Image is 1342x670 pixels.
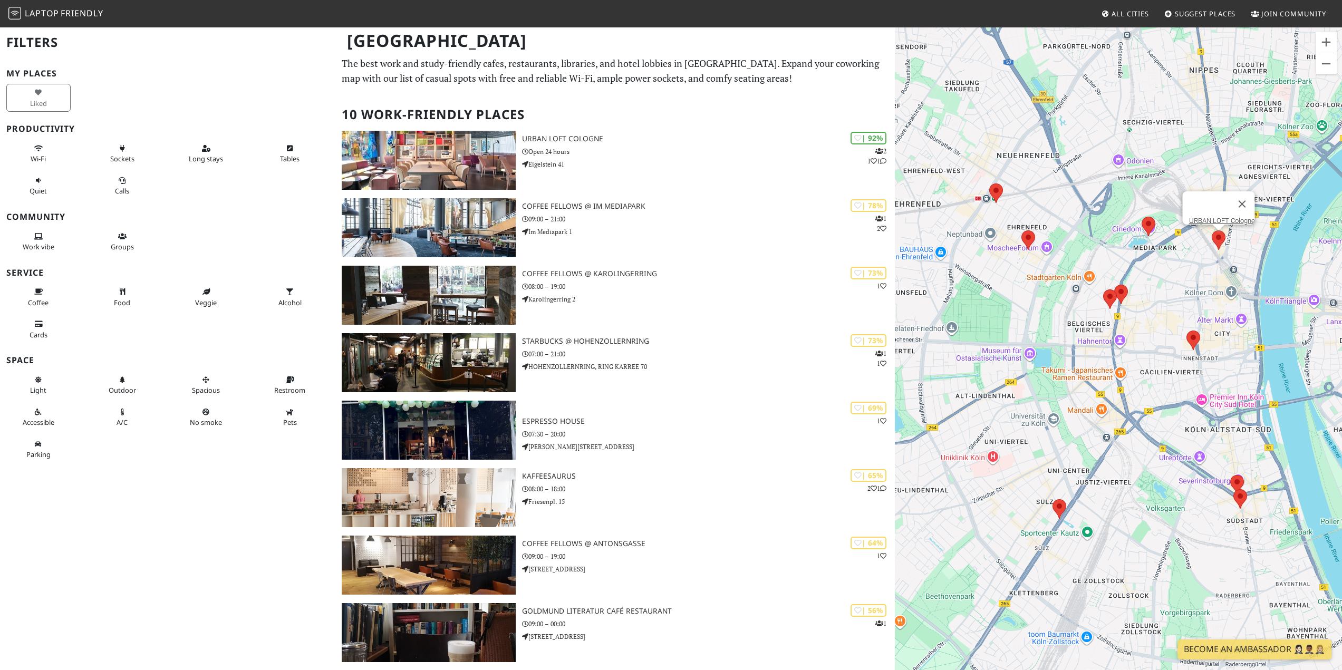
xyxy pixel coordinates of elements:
h2: 10 Work-Friendly Places [342,99,888,131]
h3: Productivity [6,124,329,134]
img: LaptopFriendly [8,7,21,20]
div: | 65% [851,469,886,481]
a: Espresso House | 69% 1 Espresso House 07:30 – 20:00 [PERSON_NAME][STREET_ADDRESS] [335,401,894,460]
a: URBAN LOFT Cologne [1189,217,1254,225]
span: Work-friendly tables [280,154,300,163]
button: Groups [90,228,155,256]
button: Alcohol [258,283,322,311]
span: Power sockets [110,154,134,163]
span: Group tables [111,242,134,251]
span: Pet friendly [283,417,297,427]
a: Coffee Fellows @ Antonsgasse | 64% 1 Coffee Fellows @ Antonsgasse 09:00 – 19:00 [STREET_ADDRESS] [335,536,894,595]
img: Starbucks @ Hohenzollernring [342,333,515,392]
div: | 73% [851,334,886,346]
span: Coffee [28,298,49,307]
div: | 92% [851,132,886,144]
p: 2 1 [867,483,886,493]
p: Open 24 hours [522,147,895,157]
span: Laptop [25,7,59,19]
span: Restroom [274,385,305,395]
button: A/C [90,403,155,431]
button: No smoke [174,403,238,431]
button: Zoom in [1316,32,1337,53]
span: Join Community [1261,9,1326,18]
h3: Service [6,268,329,278]
p: HOHENZOLLERNRING, RING KARREE 70 [522,362,895,372]
p: 1 [875,618,886,628]
a: Kaffeesaurus | 65% 21 Kaffeesaurus 08:00 – 18:00 Friesenpl. 15 [335,468,894,527]
p: 09:00 – 00:00 [522,619,895,629]
img: Coffee Fellows @ Antonsgasse [342,536,515,595]
span: Quiet [30,186,47,196]
button: Cards [6,315,71,343]
img: Goldmund Literatur Café Restaurant [342,603,515,662]
button: Pets [258,403,322,431]
h3: Espresso House [522,417,895,426]
a: Suggest Places [1160,4,1240,23]
div: | 73% [851,267,886,279]
p: 07:30 – 20:00 [522,429,895,439]
h3: Coffee Fellows @ Karolingerring [522,269,895,278]
span: Food [114,298,130,307]
p: 08:00 – 19:00 [522,281,895,292]
button: Close [1229,191,1254,217]
a: Coffee Fellows @ Im Mediapark | 78% 12 Coffee Fellows @ Im Mediapark 09:00 – 21:00 Im Mediapark 1 [335,198,894,257]
p: Karolingerring 2 [522,294,895,304]
button: Light [6,371,71,399]
p: [STREET_ADDRESS] [522,632,895,642]
h2: Filters [6,26,329,59]
button: Parking [6,435,71,463]
button: Calls [90,172,155,200]
p: 1 1 [875,348,886,368]
img: URBAN LOFT Cologne [342,131,515,190]
div: | 56% [851,604,886,616]
p: [STREET_ADDRESS] [522,564,895,574]
span: Outdoor area [109,385,136,395]
span: Veggie [195,298,217,307]
span: All Cities [1112,9,1149,18]
p: 2 1 1 [867,146,886,166]
a: URBAN LOFT Cologne | 92% 211 URBAN LOFT Cologne Open 24 hours Eigelstein 41 [335,131,894,190]
button: Wi-Fi [6,140,71,168]
a: All Cities [1097,4,1153,23]
button: Outdoor [90,371,155,399]
p: Im Mediapark 1 [522,227,895,237]
span: Long stays [189,154,223,163]
a: Become an Ambassador 🤵🏻‍♀️🤵🏾‍♂️🤵🏼‍♀️ [1177,639,1331,659]
span: Natural light [30,385,46,395]
button: Work vibe [6,228,71,256]
div: | 78% [851,199,886,211]
h3: Community [6,212,329,222]
span: Air conditioned [117,417,128,427]
button: Accessible [6,403,71,431]
div: | 69% [851,402,886,414]
p: 09:00 – 19:00 [522,551,895,561]
span: Friendly [61,7,103,19]
a: Starbucks @ Hohenzollernring | 73% 11 Starbucks @ Hohenzollernring 07:00 – 21:00 HOHENZOLLERNRING... [335,333,894,392]
button: Restroom [258,371,322,399]
span: Parking [26,450,51,459]
h3: Coffee Fellows @ Im Mediapark [522,202,895,211]
h3: Coffee Fellows @ Antonsgasse [522,539,895,548]
button: Tables [258,140,322,168]
span: Smoke free [190,417,222,427]
div: | 64% [851,537,886,549]
span: Alcohol [278,298,302,307]
p: Friesenpl. 15 [522,497,895,507]
button: Spacious [174,371,238,399]
a: Goldmund Literatur Café Restaurant | 56% 1 Goldmund Literatur Café Restaurant 09:00 – 00:00 [STRE... [335,603,894,662]
p: 1 [877,416,886,426]
img: Espresso House [342,401,515,460]
span: Video/audio calls [115,186,129,196]
span: Suggest Places [1175,9,1236,18]
span: Accessible [23,417,54,427]
h3: URBAN LOFT Cologne [522,134,895,143]
h3: Space [6,355,329,365]
button: Zoom out [1316,53,1337,74]
h1: [GEOGRAPHIC_DATA] [339,26,892,55]
p: 1 [877,551,886,561]
a: Coffee Fellows @ Karolingerring | 73% 1 Coffee Fellows @ Karolingerring 08:00 – 19:00 Karolingerr... [335,266,894,325]
p: The best work and study-friendly cafes, restaurants, libraries, and hotel lobbies in [GEOGRAPHIC_... [342,56,888,86]
img: Kaffeesaurus [342,468,515,527]
h3: Goldmund Literatur Café Restaurant [522,607,895,616]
